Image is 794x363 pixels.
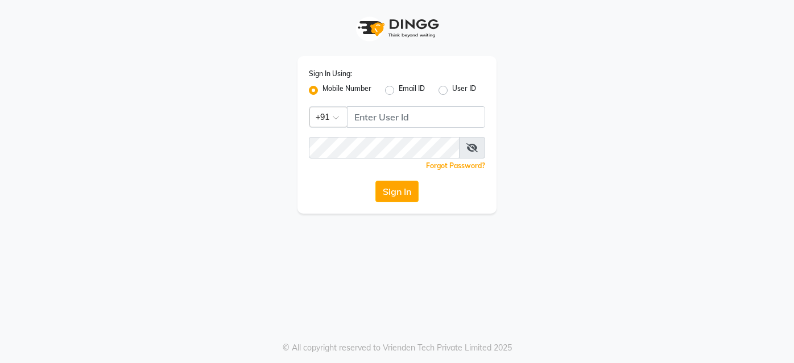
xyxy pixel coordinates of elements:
img: logo1.svg [351,11,443,45]
button: Sign In [375,181,419,202]
a: Forgot Password? [426,161,485,170]
label: User ID [452,84,476,97]
label: Mobile Number [322,84,371,97]
input: Username [309,137,460,158]
label: Email ID [399,84,425,97]
input: Username [347,106,485,128]
label: Sign In Using: [309,69,352,79]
